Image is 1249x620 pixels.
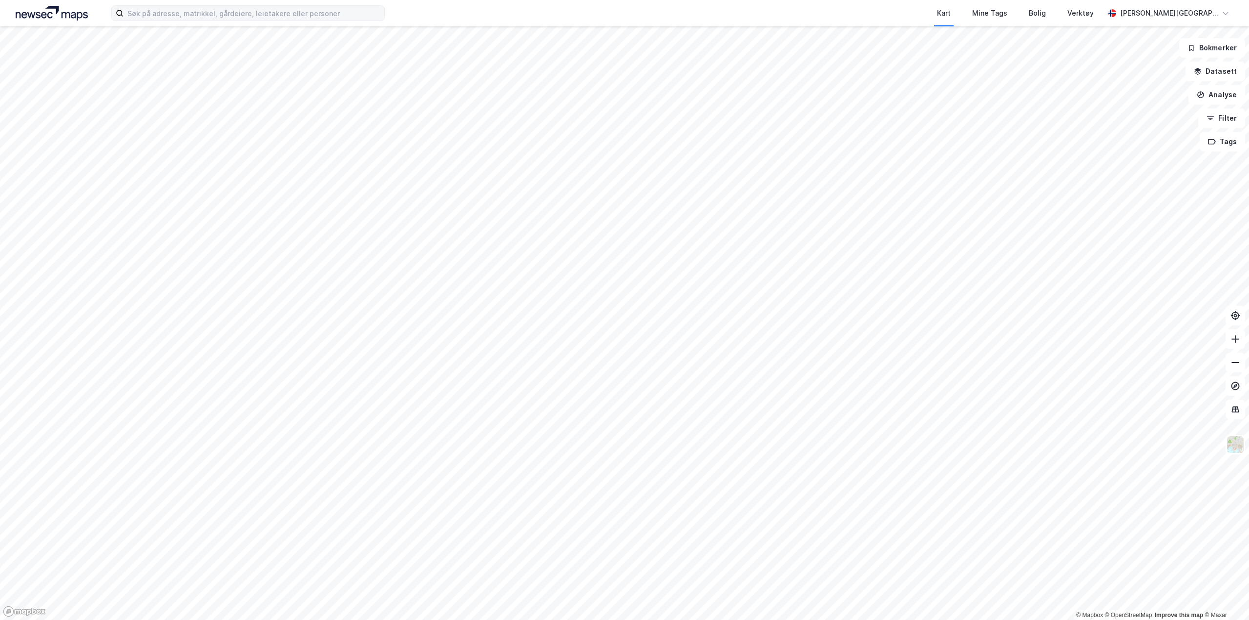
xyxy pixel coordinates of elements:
div: Mine Tags [972,7,1007,19]
button: Tags [1200,132,1245,151]
div: Bolig [1029,7,1046,19]
a: OpenStreetMap [1105,612,1152,619]
div: Verktøy [1067,7,1094,19]
div: Kart [937,7,951,19]
a: Improve this map [1155,612,1203,619]
img: Z [1226,435,1245,454]
button: Analyse [1188,85,1245,105]
button: Bokmerker [1179,38,1245,58]
div: [PERSON_NAME][GEOGRAPHIC_DATA] [1120,7,1218,19]
input: Søk på adresse, matrikkel, gårdeiere, leietakere eller personer [124,6,384,21]
iframe: Chat Widget [1200,573,1249,620]
button: Datasett [1186,62,1245,81]
img: logo.a4113a55bc3d86da70a041830d287a7e.svg [16,6,88,21]
a: Mapbox [1076,612,1103,619]
a: Mapbox homepage [3,606,46,617]
button: Filter [1198,108,1245,128]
